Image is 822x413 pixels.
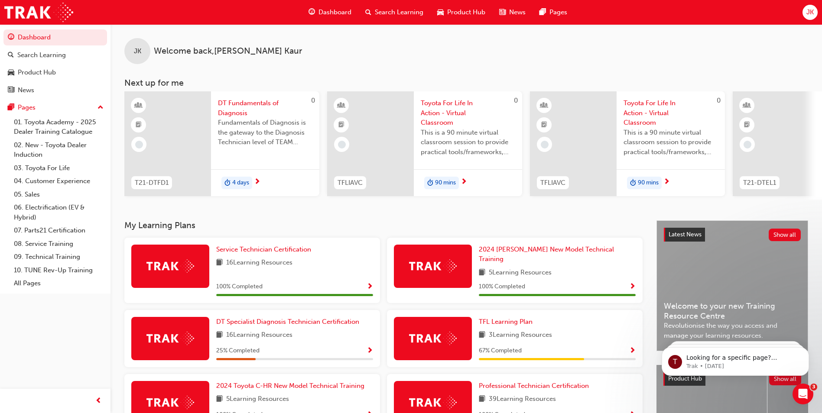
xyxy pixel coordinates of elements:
[10,277,107,290] a: All Pages
[216,394,223,405] span: book-icon
[489,330,552,341] span: 3 Learning Resources
[367,283,373,291] span: Show Progress
[97,102,104,113] span: up-icon
[744,119,750,131] span: booktick-icon
[338,119,344,131] span: booktick-icon
[338,100,344,111] span: learningResourceType_INSTRUCTOR_LED-icon
[226,330,292,341] span: 16 Learning Resources
[656,220,808,351] a: Latest NewsShow allWelcome to your new Training Resource CentreRevolutionise the way you access a...
[3,47,107,63] a: Search Learning
[358,3,430,21] a: search-iconSearch Learning
[541,141,549,148] span: learningRecordVerb_NONE-icon
[338,178,363,188] span: TFLIAVC
[10,139,107,161] a: 02. New - Toyota Dealer Induction
[124,91,319,196] a: 0T21-DTFD1DT Fundamentals of DiagnosisFundamentals of Diagnosis is the gateway to the Diagnosis T...
[10,237,107,251] a: 08. Service Training
[3,29,107,45] a: Dashboard
[18,68,56,77] div: Product Hub
[533,3,574,21] a: pages-iconPages
[216,346,260,356] span: 25 % Completed
[254,178,260,186] span: next-icon
[541,100,547,111] span: learningResourceType_INSTRUCTOR_LED-icon
[810,384,817,390] span: 3
[3,28,107,100] button: DashboardSearch LearningProduct HubNews
[479,381,592,391] a: Professional Technician Certification
[479,268,485,278] span: book-icon
[549,7,567,17] span: Pages
[479,394,485,405] span: book-icon
[3,65,107,81] a: Product Hub
[8,87,14,94] span: news-icon
[110,78,822,88] h3: Next up for me
[624,128,718,157] span: This is a 90 minute virtual classroom session to provide practical tools/frameworks, behaviours a...
[649,329,822,390] iframe: Intercom notifications message
[309,7,315,18] span: guage-icon
[216,258,223,268] span: book-icon
[479,282,525,292] span: 100 % Completed
[629,347,636,355] span: Show Progress
[638,178,659,188] span: 90 mins
[367,345,373,356] button: Show Progress
[146,259,194,273] img: Trak
[3,82,107,98] a: News
[18,103,36,113] div: Pages
[146,332,194,345] img: Trak
[479,382,589,390] span: Professional Technician Certification
[8,69,14,77] span: car-icon
[744,141,751,148] span: learningRecordVerb_NONE-icon
[479,318,533,326] span: TFL Learning Plan
[793,384,813,404] iframe: Intercom live chat
[629,283,636,291] span: Show Progress
[216,245,315,255] a: Service Technician Certification
[226,258,292,268] span: 16 Learning Resources
[154,46,302,56] span: Welcome back , [PERSON_NAME] Kaur
[8,104,14,112] span: pages-icon
[218,98,312,118] span: DT Fundamentals of Diagnosis
[10,250,107,264] a: 09. Technical Training
[216,317,363,327] a: DT Specialist Diagnosis Technician Certification
[663,178,670,186] span: next-icon
[17,50,66,60] div: Search Learning
[311,97,315,104] span: 0
[806,7,814,17] span: JK
[10,224,107,237] a: 07. Parts21 Certification
[365,7,371,18] span: search-icon
[743,178,776,188] span: T21-DTEL1
[624,98,718,128] span: Toyota For Life In Action - Virtual Classroom
[10,161,107,175] a: 03. Toyota For Life
[409,332,457,345] img: Trak
[489,394,556,405] span: 39 Learning Resources
[499,7,506,18] span: news-icon
[479,245,636,264] a: 2024 [PERSON_NAME] New Model Technical Training
[318,7,351,17] span: Dashboard
[435,178,456,188] span: 90 mins
[216,330,223,341] span: book-icon
[630,177,636,189] span: duration-icon
[540,178,565,188] span: TFLIAVC
[744,100,750,111] span: learningResourceType_INSTRUCTOR_LED-icon
[367,347,373,355] span: Show Progress
[489,268,552,278] span: 5 Learning Resources
[4,3,73,22] img: Trak
[10,174,107,188] a: 04. Customer Experience
[461,178,467,186] span: next-icon
[216,381,368,391] a: 2024 Toyota C-HR New Model Technical Training
[136,119,142,131] span: booktick-icon
[409,396,457,409] img: Trak
[3,100,107,116] button: Pages
[375,7,423,17] span: Search Learning
[216,282,263,292] span: 100 % Completed
[224,177,231,189] span: duration-icon
[479,317,536,327] a: TFL Learning Plan
[135,141,143,148] span: learningRecordVerb_NONE-icon
[134,46,141,56] span: JK
[8,52,14,59] span: search-icon
[124,220,643,230] h3: My Learning Plans
[338,141,346,148] span: learningRecordVerb_NONE-icon
[146,396,194,409] img: Trak
[479,330,485,341] span: book-icon
[409,259,457,273] img: Trak
[216,318,359,326] span: DT Specialist Diagnosis Technician Certification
